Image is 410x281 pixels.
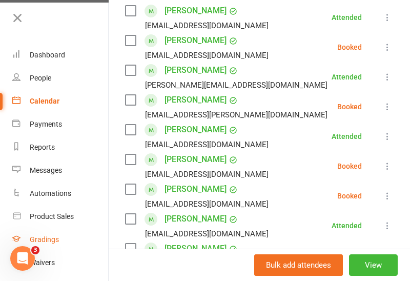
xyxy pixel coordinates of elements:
[145,108,327,122] div: [EMAIL_ADDRESS][PERSON_NAME][DOMAIN_NAME]
[12,44,109,67] a: Dashboard
[12,182,109,205] a: Automations
[165,240,227,257] a: [PERSON_NAME]
[145,197,269,211] div: [EMAIL_ADDRESS][DOMAIN_NAME]
[145,19,269,32] div: [EMAIL_ADDRESS][DOMAIN_NAME]
[332,133,362,140] div: Attended
[30,235,59,244] div: Gradings
[165,92,227,108] a: [PERSON_NAME]
[12,228,109,251] a: Gradings
[12,205,109,228] a: Product Sales
[254,254,343,276] button: Bulk add attendees
[349,254,398,276] button: View
[145,227,269,240] div: [EMAIL_ADDRESS][DOMAIN_NAME]
[12,136,109,159] a: Reports
[165,32,227,49] a: [PERSON_NAME]
[30,120,62,128] div: Payments
[337,44,362,51] div: Booked
[30,166,62,174] div: Messages
[165,151,227,168] a: [PERSON_NAME]
[332,73,362,81] div: Attended
[30,189,71,197] div: Automations
[165,211,227,227] a: [PERSON_NAME]
[12,67,109,90] a: People
[30,74,51,82] div: People
[337,103,362,110] div: Booked
[165,122,227,138] a: [PERSON_NAME]
[30,51,65,59] div: Dashboard
[145,49,269,62] div: [EMAIL_ADDRESS][DOMAIN_NAME]
[145,78,327,92] div: [PERSON_NAME][EMAIL_ADDRESS][DOMAIN_NAME]
[30,97,59,105] div: Calendar
[10,246,35,271] iframe: Intercom live chat
[30,258,55,267] div: Waivers
[12,159,109,182] a: Messages
[30,212,74,220] div: Product Sales
[12,251,109,274] a: Waivers
[332,222,362,229] div: Attended
[165,62,227,78] a: [PERSON_NAME]
[145,138,269,151] div: [EMAIL_ADDRESS][DOMAIN_NAME]
[337,192,362,199] div: Booked
[337,163,362,170] div: Booked
[165,3,227,19] a: [PERSON_NAME]
[332,14,362,21] div: Attended
[145,168,269,181] div: [EMAIL_ADDRESS][DOMAIN_NAME]
[12,113,109,136] a: Payments
[30,143,55,151] div: Reports
[165,181,227,197] a: [PERSON_NAME]
[31,246,39,254] span: 3
[12,90,109,113] a: Calendar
